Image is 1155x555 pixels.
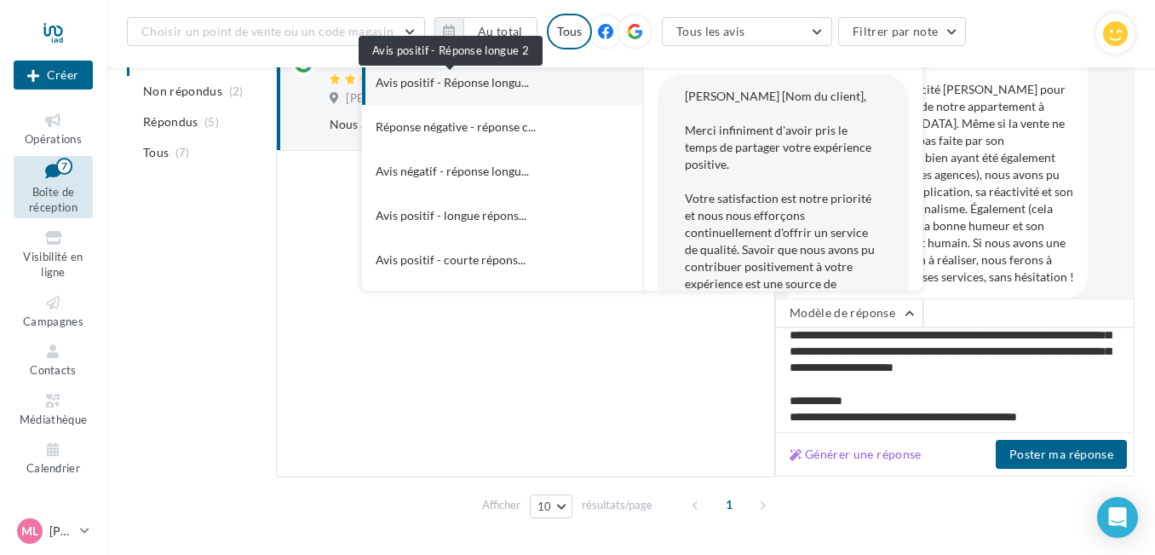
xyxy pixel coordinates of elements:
span: (2) [229,84,244,98]
span: [PERSON_NAME] - iad [GEOGRAPHIC_DATA] [346,91,583,107]
button: Au total [434,17,537,46]
button: Générer une réponse [783,444,928,465]
button: Créer [14,61,93,90]
span: 1 [715,491,743,518]
button: Modèle de réponse [775,298,923,327]
span: Boîte de réception [29,185,78,215]
span: Médiathèque [20,413,88,426]
span: Avis positif - courte répons... [376,251,526,269]
span: Afficher [482,497,520,513]
button: Tous les avis [662,17,832,46]
button: Avis positif - courte répons... [362,238,595,282]
span: Contacts [30,363,77,377]
span: Avis positif - Réponse longu... [376,74,529,91]
span: Répondus [143,113,198,130]
span: Avis négatif - réponse longu... [376,163,529,180]
button: Avis négatif - réponse longu... [362,149,595,194]
div: Tous [547,14,592,49]
span: Tous [143,144,169,161]
div: Open Intercom Messenger [1097,497,1138,538]
div: Avis positif - Réponse longue 2 [359,36,543,66]
button: Avis positif - longue répons... [362,194,595,238]
span: Opérations [25,132,82,146]
span: 10 [537,500,552,513]
span: résultats/page [582,497,652,513]
span: Choisir un point de vente ou un code magasin [141,24,394,38]
div: Nouvelle campagne [14,61,93,90]
div: Nous avons sollicité [PERSON_NAME] pour la mise en vente de notre appartement à [GEOGRAPHIC_DATA]... [835,81,1074,286]
span: (5) [204,115,219,129]
div: Nous avons sollicité [PERSON_NAME] pour la mise en vente de notre appartement à [GEOGRAPHIC_DATA]... [330,116,649,133]
span: Avis positif - longue répons... [376,207,526,224]
span: Campagnes [23,315,83,328]
button: Au total [463,17,537,46]
a: Calendrier [14,436,93,478]
a: Campagnes [14,290,93,332]
span: Ml [21,523,38,540]
a: Visibilité en ligne [14,225,93,283]
button: Poster ma réponse [996,440,1127,469]
p: [PERSON_NAME] [49,523,73,540]
span: Réponse négative - réponse c... [376,119,536,136]
button: Filtrer par note [838,17,967,46]
span: Visibilité en ligne [23,250,83,280]
span: Calendrier [26,461,80,475]
button: Avis positif - Réponse longu... [362,61,595,105]
span: (7) [175,146,190,159]
span: Non répondus [143,83,222,100]
a: Opérations [14,107,93,149]
a: Médiathèque [14,388,93,430]
div: 7 [56,158,72,175]
button: Choisir un point de vente ou un code magasin [127,17,425,46]
a: Boîte de réception7 [14,156,93,218]
button: 10 [530,494,573,518]
button: Réponse négative - réponse c... [362,105,595,149]
a: Ml [PERSON_NAME] [14,515,93,547]
span: Tous les avis [676,24,745,38]
a: Contacts [14,338,93,380]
